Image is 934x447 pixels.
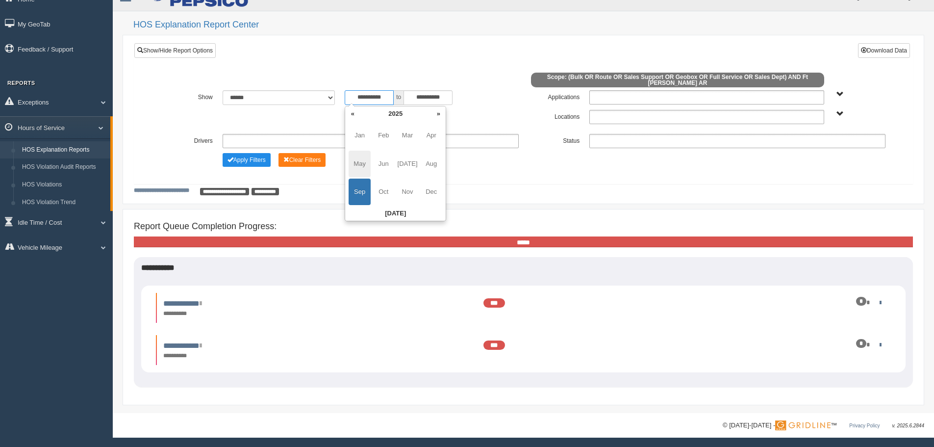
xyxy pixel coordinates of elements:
label: Show [156,90,218,102]
li: Expand [156,335,891,365]
label: Status [524,134,585,146]
span: Aug [420,151,442,177]
span: Nov [397,179,419,205]
span: Apr [420,122,442,149]
li: Expand [156,293,891,323]
img: Gridline [775,421,831,430]
h2: HOS Explanation Report Center [133,20,924,30]
button: Download Data [858,43,910,58]
span: Dec [420,179,442,205]
span: v. 2025.6.2844 [892,423,924,428]
a: HOS Explanation Reports [18,141,110,159]
span: May [349,151,371,177]
label: Locations [524,110,585,122]
a: HOS Violations [18,176,110,194]
label: Applications [524,90,585,102]
h4: Report Queue Completion Progress: [134,222,913,232]
span: Sep [349,179,371,205]
button: Change Filter Options [278,153,326,167]
span: to [394,90,404,105]
span: Jun [373,151,395,177]
span: Oct [373,179,395,205]
div: © [DATE]-[DATE] - ™ [723,421,924,431]
button: Change Filter Options [223,153,271,167]
a: Show/Hide Report Options [134,43,216,58]
span: Mar [397,122,419,149]
th: 2025 [360,106,431,121]
span: Feb [373,122,395,149]
th: [DATE] [345,206,446,221]
span: [DATE] [397,151,419,177]
a: HOS Violation Trend [18,194,110,211]
span: Jan [349,122,371,149]
a: Privacy Policy [849,423,880,428]
a: HOS Violation Audit Reports [18,158,110,176]
label: Drivers [156,134,218,146]
th: » [431,106,446,121]
span: Scope: (Bulk OR Route OR Sales Support OR Geobox OR Full Service OR Sales Dept) AND Ft [PERSON_NA... [531,73,825,87]
th: « [345,106,360,121]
